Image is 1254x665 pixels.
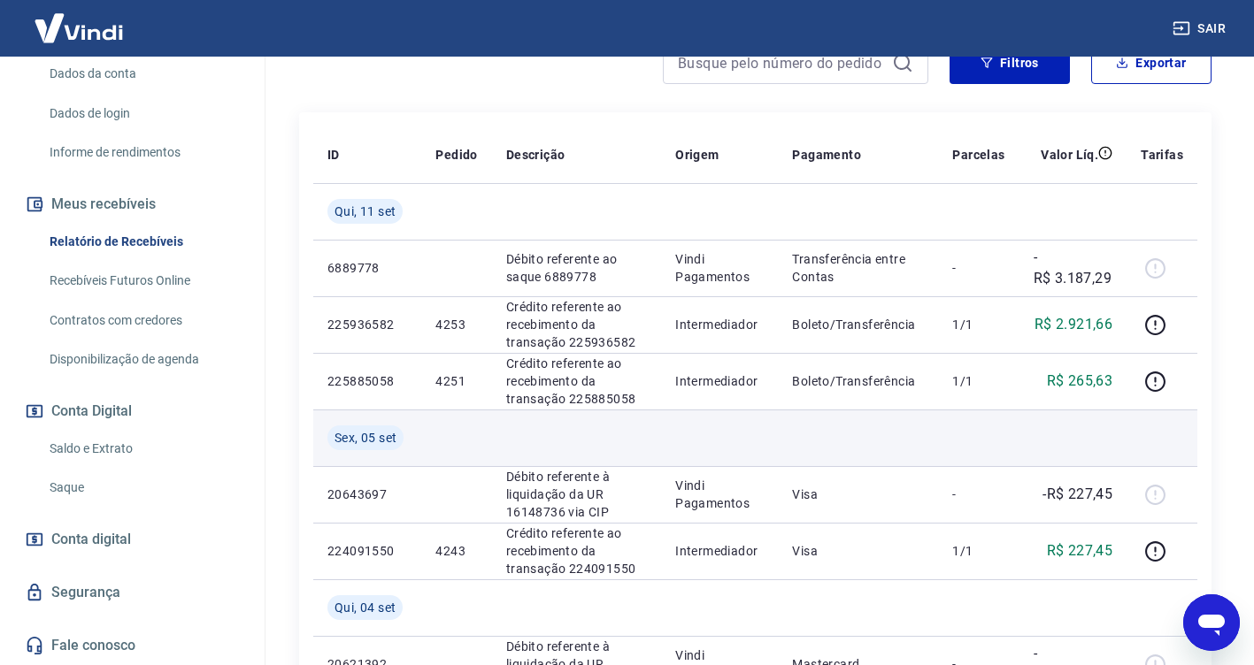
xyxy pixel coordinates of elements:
p: 4253 [435,316,477,333]
iframe: Botão para abrir a janela de mensagens [1183,594,1240,651]
p: Débito referente à liquidação da UR 16148736 via CIP [506,468,647,521]
p: Visa [792,542,924,560]
p: R$ 265,63 [1047,371,1113,392]
a: Disponibilização de agenda [42,341,243,378]
p: Débito referente ao saque 6889778 [506,250,647,286]
button: Sair [1169,12,1233,45]
p: 224091550 [327,542,407,560]
button: Meus recebíveis [21,185,243,224]
p: Intermediador [675,372,764,390]
a: Saldo e Extrato [42,431,243,467]
a: Saque [42,470,243,506]
p: 4243 [435,542,477,560]
a: Conta digital [21,520,243,559]
p: Visa [792,485,924,503]
p: Parcelas [952,146,1004,164]
p: 1/1 [952,372,1004,390]
img: Vindi [21,1,136,55]
p: Boleto/Transferência [792,316,924,333]
p: Pagamento [792,146,861,164]
a: Segurança [21,573,243,612]
span: Qui, 04 set [335,599,396,616]
p: Crédito referente ao recebimento da transação 225885058 [506,355,647,408]
button: Conta Digital [21,392,243,431]
a: Relatório de Recebíveis [42,224,243,260]
p: ID [327,146,340,164]
p: 4251 [435,372,477,390]
input: Busque pelo número do pedido [678,50,885,76]
a: Fale conosco [21,626,243,665]
p: Intermediador [675,316,764,333]
p: Intermediador [675,542,764,560]
a: Recebíveis Futuros Online [42,263,243,299]
span: Conta digital [51,527,131,552]
a: Dados de login [42,96,243,132]
p: 225885058 [327,372,407,390]
a: Contratos com credores [42,302,243,339]
p: Crédito referente ao recebimento da transação 224091550 [506,524,647,577]
p: 1/1 [952,542,1004,560]
p: Tarifas [1141,146,1183,164]
button: Filtros [950,42,1070,84]
p: - [952,485,1004,503]
a: Dados da conta [42,56,243,92]
p: 225936582 [327,316,407,333]
p: 1/1 [952,316,1004,333]
p: Crédito referente ao recebimento da transação 225936582 [506,298,647,351]
p: Origem [675,146,719,164]
p: R$ 227,45 [1047,540,1113,562]
p: -R$ 227,45 [1042,484,1112,505]
p: - [952,259,1004,277]
p: Boleto/Transferência [792,372,924,390]
span: Qui, 11 set [335,203,396,220]
p: Transferência entre Contas [792,250,924,286]
p: R$ 2.921,66 [1035,314,1112,335]
button: Exportar [1091,42,1212,84]
span: Sex, 05 set [335,429,396,447]
p: Pedido [435,146,477,164]
p: Descrição [506,146,565,164]
p: 20643697 [327,485,407,503]
p: Valor Líq. [1041,146,1098,164]
p: -R$ 3.187,29 [1034,247,1113,289]
a: Informe de rendimentos [42,134,243,171]
p: 6889778 [327,259,407,277]
p: Vindi Pagamentos [675,250,764,286]
p: Vindi Pagamentos [675,477,764,512]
